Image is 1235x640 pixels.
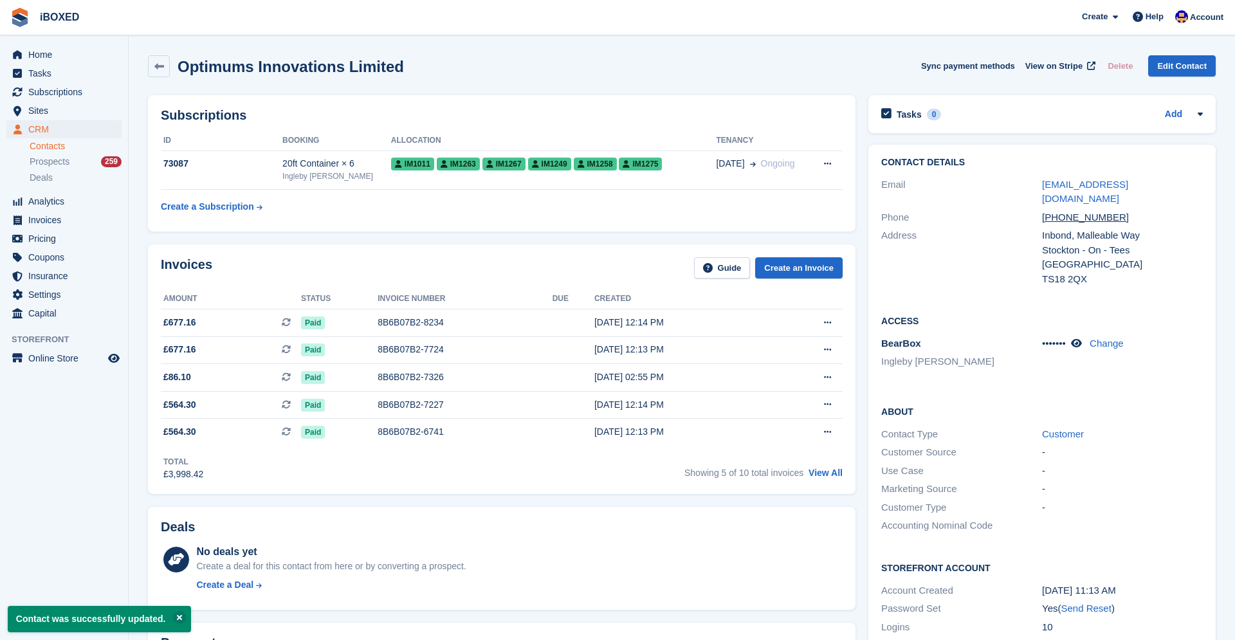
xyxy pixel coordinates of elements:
span: £677.16 [163,316,196,329]
a: Create an Invoice [755,257,843,279]
span: Settings [28,286,105,304]
span: IM1263 [437,158,480,170]
span: Paid [301,399,325,412]
span: IM1275 [619,158,662,170]
span: Coupons [28,248,105,266]
a: View All [809,468,843,478]
th: Allocation [391,131,717,151]
div: 10 [1042,620,1203,635]
li: Ingleby [PERSON_NAME] [881,354,1042,369]
h2: About [881,405,1203,417]
a: Add [1165,107,1182,122]
h2: Invoices [161,257,212,279]
span: Paid [301,371,325,384]
a: View on Stripe [1020,55,1098,77]
span: IM1267 [482,158,526,170]
div: [DATE] 11:13 AM [1042,583,1203,598]
div: Yes [1042,601,1203,616]
span: Ongoing [761,158,795,169]
a: menu [6,211,122,229]
a: menu [6,64,122,82]
a: Create a Subscription [161,195,262,219]
div: [DATE] 12:14 PM [594,316,773,329]
img: Noor Rashid [1175,10,1188,23]
span: IM1249 [528,158,571,170]
div: Email [881,178,1042,206]
div: 8B6B07B2-8234 [378,316,552,329]
div: Phone [881,210,1042,225]
h2: Storefront Account [881,561,1203,574]
a: Guide [694,257,751,279]
h2: Optimums Innovations Limited [178,58,404,75]
div: Contact Type [881,427,1042,442]
div: Create a Deal [196,578,253,592]
span: £564.30 [163,425,196,439]
span: BearBox [881,338,921,349]
div: [DATE] 02:55 PM [594,370,773,384]
div: [DATE] 12:13 PM [594,425,773,439]
span: Storefront [12,333,128,346]
span: Online Store [28,349,105,367]
a: Deals [30,171,122,185]
a: Create a Deal [196,578,466,592]
span: Paid [301,316,325,329]
span: Capital [28,304,105,322]
h2: Subscriptions [161,108,843,123]
div: Stockton - On - Tees [1042,243,1203,258]
div: No deals yet [196,544,466,560]
div: 73087 [161,157,282,170]
div: 8B6B07B2-7227 [378,398,552,412]
span: IM1011 [391,158,434,170]
th: ID [161,131,282,151]
th: Status [301,289,378,309]
p: Contact was successfully updated. [8,606,191,632]
a: menu [6,304,122,322]
a: menu [6,349,122,367]
span: £677.16 [163,343,196,356]
span: £564.30 [163,398,196,412]
div: [DATE] 12:14 PM [594,398,773,412]
span: Sites [28,102,105,120]
span: Deals [30,172,53,184]
span: Showing 5 of 10 total invoices [684,468,803,478]
img: stora-icon-8386f47178a22dfd0bd8f6a31ec36ba5ce8667c1dd55bd0f319d3a0aa187defe.svg [10,8,30,27]
div: - [1042,445,1203,460]
div: - [1042,500,1203,515]
a: Customer [1042,428,1084,439]
span: Help [1146,10,1164,23]
div: Total [163,456,203,468]
th: Amount [161,289,301,309]
span: Account [1190,11,1223,24]
div: Address [881,228,1042,286]
div: Logins [881,620,1042,635]
span: Prospects [30,156,69,168]
a: menu [6,102,122,120]
div: Accounting Nominal Code [881,518,1042,533]
h2: Contact Details [881,158,1203,168]
a: Preview store [106,351,122,366]
div: Create a Subscription [161,200,254,214]
span: Invoices [28,211,105,229]
div: 0 [927,109,942,120]
div: 8B6B07B2-6741 [378,425,552,439]
a: menu [6,46,122,64]
span: Subscriptions [28,83,105,101]
h2: Access [881,314,1203,327]
div: Ingleby [PERSON_NAME] [282,170,391,182]
div: 8B6B07B2-7326 [378,370,552,384]
button: Sync payment methods [921,55,1015,77]
span: Home [28,46,105,64]
th: Due [553,289,594,309]
div: Customer Type [881,500,1042,515]
span: £86.10 [163,370,191,384]
span: IM1258 [574,158,617,170]
span: View on Stripe [1025,60,1083,73]
span: Create [1082,10,1108,23]
a: menu [6,120,122,138]
th: Tenancy [716,131,810,151]
h2: Tasks [897,109,922,120]
a: menu [6,192,122,210]
div: Customer Source [881,445,1042,460]
th: Created [594,289,773,309]
a: menu [6,83,122,101]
